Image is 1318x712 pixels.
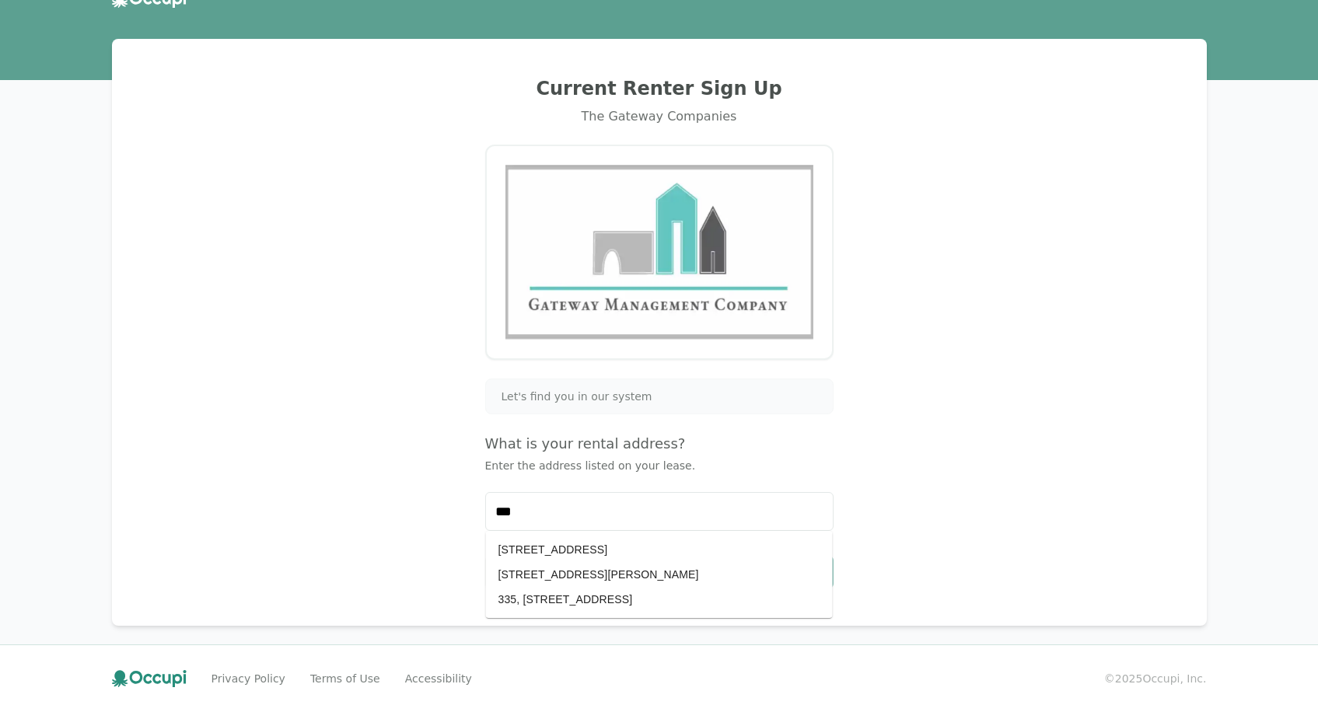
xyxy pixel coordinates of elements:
[486,537,833,562] li: [STREET_ADDRESS]
[485,458,834,473] p: Enter the address listed on your lease.
[502,389,652,404] span: Let's find you in our system
[486,587,833,612] li: 335, [STREET_ADDRESS]
[486,493,833,530] input: Start typing...
[485,433,834,455] h4: What is your rental address?
[310,671,380,686] a: Terms of Use
[1104,671,1207,686] small: © 2025 Occupi, Inc.
[405,671,472,686] a: Accessibility
[486,562,833,587] li: [STREET_ADDRESS][PERSON_NAME]
[212,671,285,686] a: Privacy Policy
[505,165,813,340] img: Gateway Management
[131,107,1188,126] div: The Gateway Companies
[131,76,1188,101] h2: Current Renter Sign Up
